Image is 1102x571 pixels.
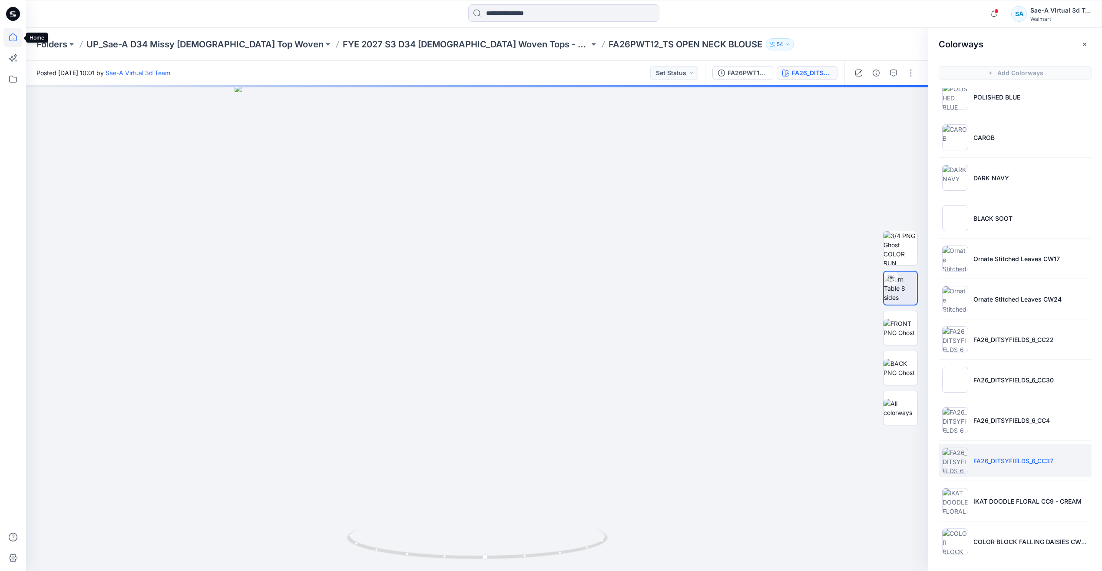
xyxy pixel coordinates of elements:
p: FA26_DITSYFIELDS_6_CC37 [973,456,1053,465]
p: DARK NAVY [973,173,1009,183]
button: Details [869,66,883,80]
img: FA26_DITSYFIELDS_6_CC4 [942,407,968,433]
p: BLACK SOOT [973,214,1013,223]
img: All colorways [884,399,917,417]
img: POLISHED BLUE [942,84,968,110]
img: IKAT DOODLE FLORAL CC9 - CREAM [942,488,968,514]
a: FYE 2027 S3 D34 [DEMOGRAPHIC_DATA] Woven Tops - Sae-A [343,38,589,50]
img: 3/4 PNG Ghost COLOR RUN [884,231,917,265]
a: Folders [36,38,67,50]
div: Sae-A Virtual 3d Team [1030,5,1091,16]
div: FA26PWT12_FULL COLORS [728,68,768,78]
span: Posted [DATE] 10:01 by [36,68,170,77]
img: FRONT PNG Ghost [884,319,917,337]
img: COLOR BLOCK FALLING DAISIES CW 32 [942,528,968,554]
div: Walmart [1030,16,1091,22]
a: UP_Sae-A D34 Missy [DEMOGRAPHIC_DATA] Top Woven [86,38,324,50]
button: FA26_DITSYFIELDS_6_CC37 [777,66,837,80]
img: FA26_DITSYFIELDS_6_CC37 [942,448,968,474]
img: Ornate Stitched Leaves CW24 [942,286,968,312]
img: Turn Table 8 sides [884,275,917,302]
img: BACK PNG Ghost [884,359,917,377]
p: FA26_DITSYFIELDS_6_CC4 [973,416,1050,425]
p: POLISHED BLUE [973,93,1020,102]
p: FA26_DITSYFIELDS_6_CC22 [973,335,1054,344]
img: DARK NAVY [942,165,968,191]
p: FA26_DITSYFIELDS_6_CC30 [973,375,1054,385]
a: Sae-A Virtual 3d Team [106,69,170,76]
h2: Colorways [939,39,983,50]
button: 54 [766,38,794,50]
p: CAROB [973,133,995,142]
p: IKAT DOODLE FLORAL CC9 - CREAM [973,497,1082,506]
p: Ornate Stitched Leaves CW17 [973,254,1060,263]
img: FA26_DITSYFIELDS_6_CC22 [942,326,968,352]
button: FA26PWT12_FULL COLORS [712,66,773,80]
img: BLACK SOOT [942,205,968,231]
div: SA [1011,6,1027,22]
img: CAROB [942,124,968,150]
p: Ornate Stitched Leaves CW24 [973,295,1062,304]
img: Ornate Stitched Leaves CW17 [942,246,968,272]
p: FA26PWT12_TS OPEN NECK BLOUSE [609,38,762,50]
img: FA26_DITSYFIELDS_6_CC30 [942,367,968,393]
p: COLOR BLOCK FALLING DAISIES CW 32 [973,537,1088,546]
div: FA26_DITSYFIELDS_6_CC37 [792,68,832,78]
p: 54 [777,40,783,49]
